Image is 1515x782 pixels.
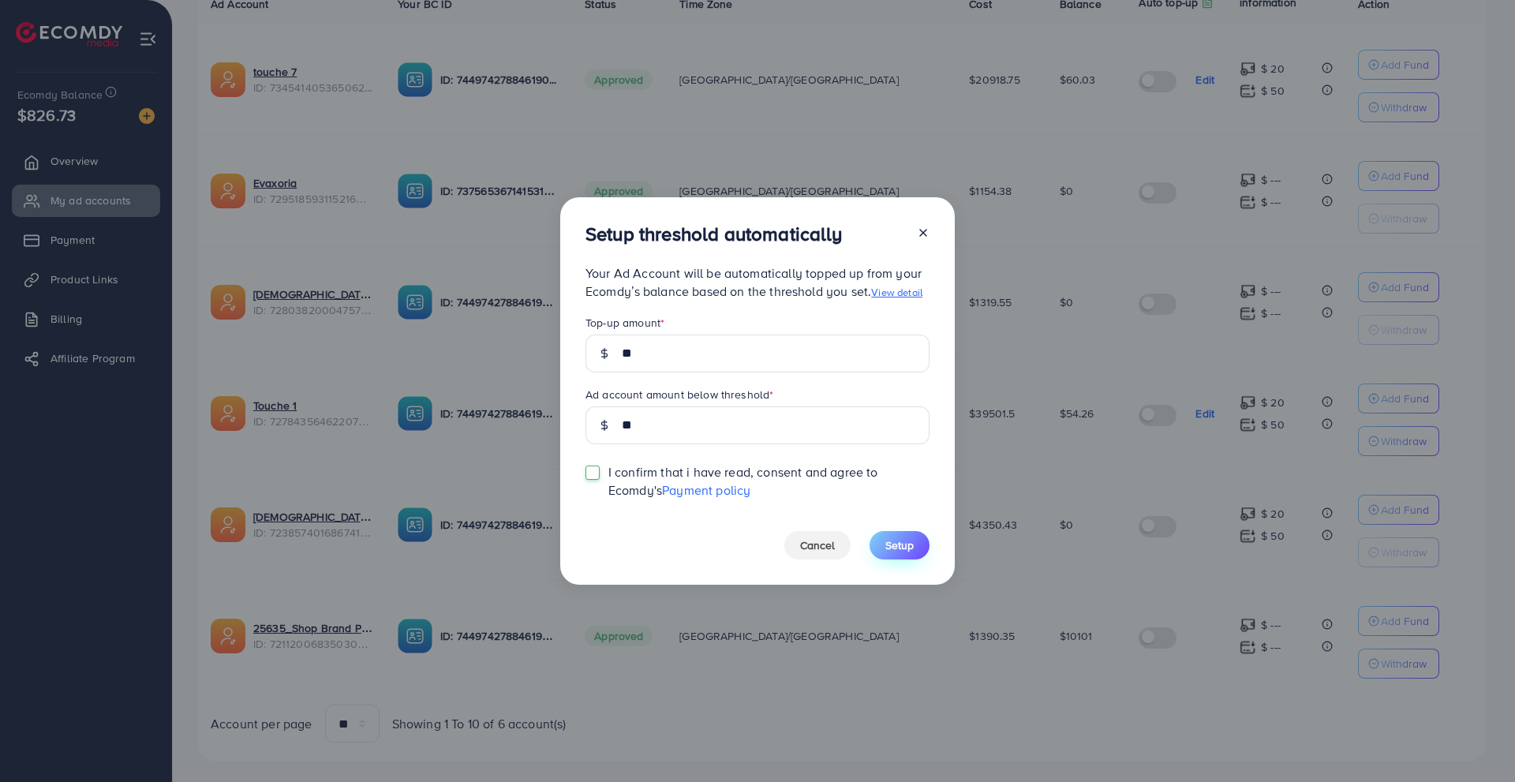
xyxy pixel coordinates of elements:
[871,285,922,299] a: View detail
[585,223,843,245] h3: Setup threshold automatically
[1448,711,1503,770] iframe: Chat
[662,481,750,499] a: Payment policy
[885,537,914,553] span: Setup
[585,264,922,300] span: Your Ad Account will be automatically topped up from your Ecomdy’s balance based on the threshold...
[608,463,930,500] span: I confirm that i have read, consent and agree to Ecomdy's
[870,531,930,559] button: Setup
[585,315,664,331] label: Top-up amount
[784,531,851,559] button: Cancel
[800,537,835,553] span: Cancel
[585,387,773,402] label: Ad account amount below threshold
